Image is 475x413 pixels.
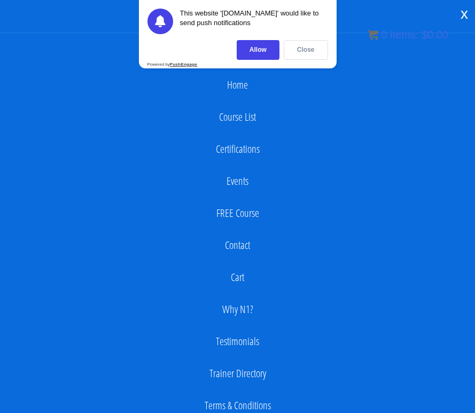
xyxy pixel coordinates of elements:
a: Course List [5,106,470,128]
a: 0 items: $0.00 [368,29,448,41]
bdi: 0.00 [422,29,448,41]
a: Home [5,74,470,96]
span: 0 [381,29,387,41]
a: Certifications [5,138,470,160]
a: Log In [5,42,470,64]
a: Trainer Directory [5,363,470,384]
div: x [454,3,475,25]
div: Powered by [147,62,198,67]
span: items: [390,29,418,41]
div: This website '[DOMAIN_NAME]' would like to send push notifications [180,9,328,34]
strong: PushEngage [170,62,197,67]
a: Testimonials [5,331,470,352]
a: Why N1? [5,299,470,320]
div: Allow [237,40,279,60]
span: $ [422,29,427,41]
img: icon11.png [368,29,378,40]
a: Cart [5,267,470,288]
a: FREE Course [5,202,470,224]
a: Contact [5,235,470,256]
div: Close [284,40,328,60]
a: Events [5,170,470,192]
